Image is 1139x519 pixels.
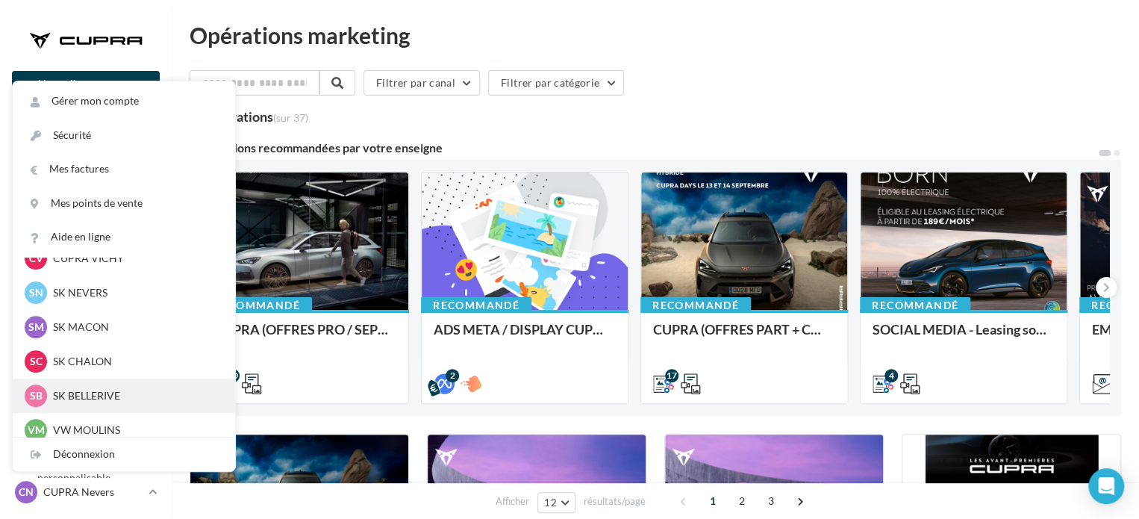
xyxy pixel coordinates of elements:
button: 12 [537,492,575,513]
p: SK CHALON [53,354,217,369]
p: SK BELLERIVE [53,388,217,403]
div: Recommandé [640,297,751,314]
a: SMS unitaire [9,262,163,293]
div: Recommandé [202,297,312,314]
div: 36 [190,108,308,124]
a: Aide en ligne [13,220,235,254]
span: 1 [701,489,725,513]
div: CUPRA (OFFRES PRO / SEPT) - SOCIAL MEDIA [214,322,396,352]
div: opérations [209,110,308,123]
div: 2 [446,369,459,382]
div: Opérations marketing [190,24,1121,46]
span: SB [30,388,43,403]
p: CUPRA VICHY [53,251,217,266]
a: Gérer mon compte [13,84,235,118]
div: Open Intercom Messenger [1088,468,1124,504]
div: Déconnexion [13,438,235,471]
span: SM [28,320,44,335]
span: SC [30,354,43,369]
div: Recommandé [860,297,970,314]
span: CV [29,251,43,266]
button: Notifications [9,112,157,143]
span: CN [19,485,34,500]
a: Mes factures [13,152,235,186]
a: Médiathèque [9,373,163,405]
p: CUPRA Nevers [43,485,143,500]
a: Contacts [9,336,163,367]
div: Recommandé [421,297,531,314]
button: Filtrer par canal [363,70,480,96]
p: SK MACON [53,320,217,335]
button: Filtrer par catégorie [488,70,624,96]
span: 12 [544,497,557,509]
a: PLV et print personnalisable [9,447,163,491]
div: 17 [665,369,678,382]
p: VW MOULINS [53,423,217,438]
div: ADS META / DISPLAY CUPRA DAYS Septembre 2025 [434,322,616,352]
div: SOCIAL MEDIA - Leasing social électrique - CUPRA Born [873,322,1055,352]
div: 6 opérations recommandées par votre enseigne [190,142,1097,154]
a: Calendrier [9,410,163,441]
a: Visibilité en ligne [9,225,163,256]
span: résultats/page [584,494,646,509]
span: VM [28,423,45,438]
span: (sur 37) [273,111,308,124]
a: Campagnes [9,299,163,330]
div: CUPRA (OFFRES PART + CUPRA DAYS / SEPT) - SOCIAL MEDIA [653,322,835,352]
span: SN [29,285,43,300]
p: SK NEVERS [53,285,217,300]
a: Mes points de vente [13,187,235,220]
a: Opérations [9,149,163,181]
button: Nouvelle campagne [12,71,160,96]
a: Sécurité [13,119,235,152]
span: 2 [730,489,754,513]
div: 4 [884,369,898,382]
a: Boîte de réception13 [9,186,163,218]
span: 3 [759,489,783,513]
a: CN CUPRA Nevers [12,478,160,506]
span: Afficher [496,494,529,509]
